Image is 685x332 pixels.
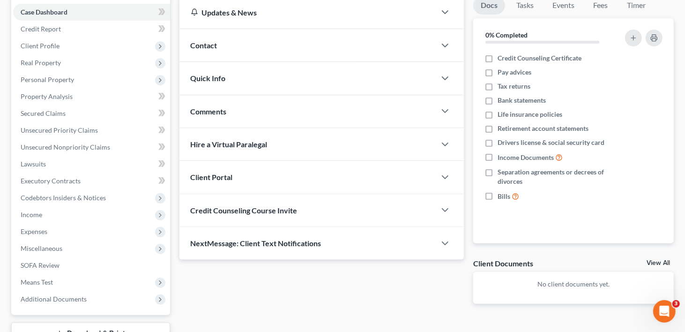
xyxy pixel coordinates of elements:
span: Retirement account statements [498,124,588,133]
a: Unsecured Priority Claims [13,122,170,139]
span: Income [21,211,42,219]
span: Credit Counseling Certificate [498,53,581,63]
span: Income Documents [498,153,554,162]
p: No client documents yet. [481,279,666,289]
div: Updates & News [191,8,424,17]
span: Property Analysis [21,92,73,100]
span: Client Profile [21,42,60,50]
span: Miscellaneous [21,244,62,252]
span: Codebtors Insiders & Notices [21,194,106,202]
span: Personal Property [21,75,74,83]
a: Lawsuits [13,156,170,173]
span: Expenses [21,227,47,235]
span: Means Test [21,278,53,286]
span: Secured Claims [21,109,66,117]
span: Drivers license & social security card [498,138,604,147]
span: Contact [191,41,217,50]
span: Comments [191,107,227,116]
span: SOFA Review [21,261,60,269]
span: Case Dashboard [21,8,67,16]
span: Lawsuits [21,160,46,168]
span: Real Property [21,59,61,67]
a: View All [647,260,670,266]
span: Bank statements [498,96,546,105]
span: Quick Info [191,74,226,83]
a: Executory Contracts [13,173,170,189]
a: SOFA Review [13,257,170,274]
strong: 0% Completed [485,31,528,39]
a: Credit Report [13,21,170,38]
span: Unsecured Nonpriority Claims [21,143,110,151]
span: 3 [672,300,680,308]
span: Additional Documents [21,295,87,303]
span: Executory Contracts [21,177,81,185]
span: Tax returns [498,82,530,91]
a: Unsecured Nonpriority Claims [13,139,170,156]
span: Separation agreements or decrees of divorces [498,167,616,186]
span: Client Portal [191,173,233,181]
span: NextMessage: Client Text Notifications [191,239,321,248]
a: Secured Claims [13,105,170,122]
span: Credit Counseling Course Invite [191,206,298,215]
a: Case Dashboard [13,4,170,21]
span: Unsecured Priority Claims [21,126,98,134]
a: Property Analysis [13,88,170,105]
span: Credit Report [21,25,61,33]
span: Life insurance policies [498,110,562,119]
iframe: Intercom live chat [653,300,676,323]
div: Client Documents [473,258,533,268]
span: Pay advices [498,68,531,77]
span: Hire a Virtual Paralegal [191,140,268,149]
span: Bills [498,192,510,201]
